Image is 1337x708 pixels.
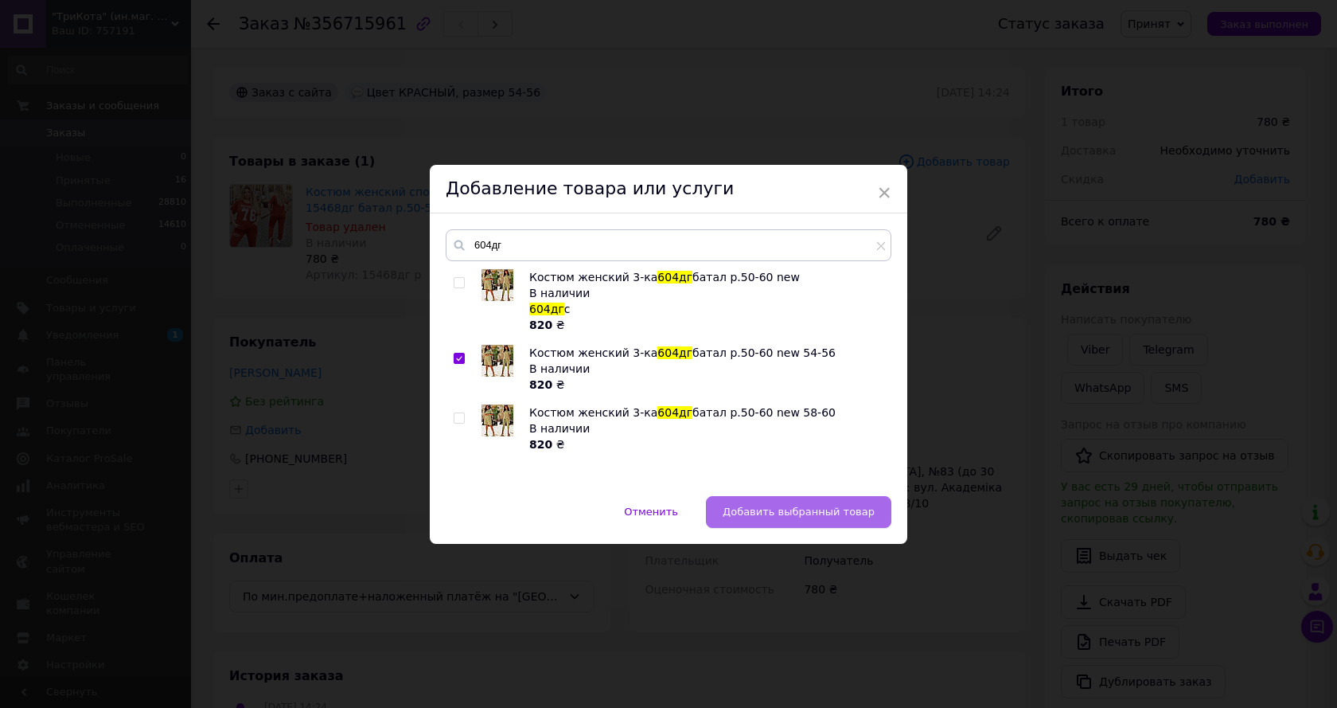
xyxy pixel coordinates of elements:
span: 604дг [657,406,692,419]
span: × [877,179,891,206]
span: с [564,303,571,315]
b: 820 [529,438,552,451]
span: Добавить выбранный товар [723,506,875,518]
span: батал р.50-60 new 54-56 [692,346,836,359]
button: Отменить [607,496,695,528]
span: 604дг [657,346,692,359]
button: Добавить выбранный товар [706,496,891,528]
b: 820 [529,319,552,331]
div: В наличии [529,361,883,377]
div: Добавление товара или услуги [430,165,907,213]
img: Костюм женский 3-ка 604дг батал р.50-60 new 54-56 [481,345,513,377]
span: Костюм женский 3-ка [529,406,657,419]
div: ₴ [529,317,883,333]
input: Поиск по товарам и услугам [446,229,891,261]
span: батал р.50-60 new [692,271,800,284]
span: Отменить [624,506,678,518]
b: 820 [529,378,552,391]
img: Костюм женский 3-ка 604дг батал р.50-60 new 58-60 [481,405,513,436]
div: В наличии [529,285,883,301]
span: 604дг [657,271,692,284]
img: Костюм женский 3-ка 604дг батал р.50-60 new [481,269,513,301]
div: В наличии [529,420,883,436]
div: ₴ [529,377,883,393]
span: Костюм женский 3-ка [529,271,657,284]
span: батал р.50-60 new 58-60 [692,406,836,419]
div: ₴ [529,436,883,452]
span: Костюм женский 3-ка [529,346,657,359]
span: 604дг [529,303,564,315]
